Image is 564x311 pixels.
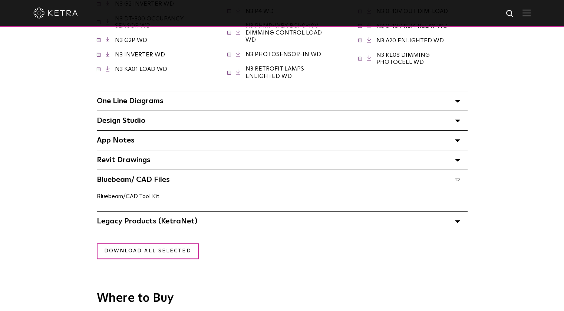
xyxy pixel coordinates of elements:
[245,51,321,57] a: N3 PHOTOSENSOR-IN WD
[97,193,159,199] a: Bluebeam/CAD Tool Kit
[376,37,444,43] a: N3 A20 ENLIGHTED WD
[522,9,531,16] img: Hamburger%20Nav.svg
[97,243,199,259] a: Download all selected
[115,16,184,29] a: N3 DT-300 OCCUPANCY SENSOR WD
[376,52,430,65] a: N3 KL08 DIMMING PHOTOCELL WD
[97,137,135,144] span: App Notes
[33,7,78,19] img: ketra-logo-2019-white
[97,97,164,105] span: One Line Diagrams
[97,217,197,225] span: Legacy Products (KetraNet)
[97,292,468,304] h3: Where to Buy
[97,117,145,124] span: Design Studio
[115,52,165,58] a: N3 INVERTER WD
[97,176,170,183] span: Bluebeam/ CAD Files
[505,9,515,19] img: search icon
[115,37,147,43] a: N3 G2P WD
[245,66,304,79] a: N3 RETROFIT LAMPS ENLIGHTED WD
[115,66,167,72] a: N3 KA01 LOAD WD
[245,23,322,43] a: N3 PHMP-WBX BCI-0-10V DIMMING CONTROL LOAD WD
[97,156,151,164] span: Revit Drawings
[376,23,448,29] a: N3 0-10V KL14 RELAY WD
